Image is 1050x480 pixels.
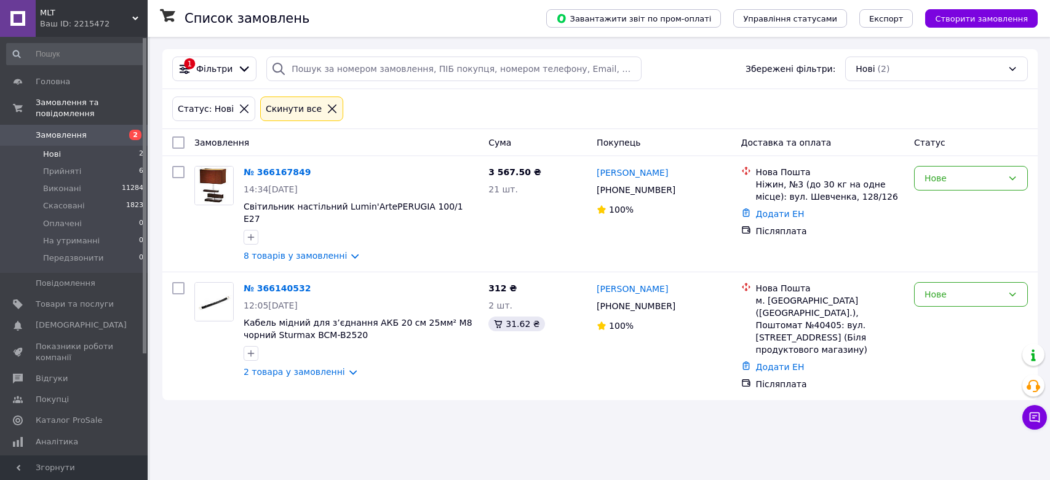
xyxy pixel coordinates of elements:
span: MLT [40,7,132,18]
img: Фото товару [195,283,233,321]
span: 100% [609,321,634,331]
span: Аналітика [36,436,78,447]
button: Експорт [859,9,913,28]
button: Створити замовлення [925,9,1038,28]
a: Додати ЕН [756,209,805,219]
span: Статус [914,138,945,148]
div: Статус: Нові [175,102,236,116]
span: Замовлення та повідомлення [36,97,148,119]
span: Створити замовлення [935,14,1028,23]
span: Фільтри [196,63,233,75]
span: Замовлення [36,130,87,141]
span: 11284 [122,183,143,194]
h1: Список замовлень [185,11,309,26]
span: [DEMOGRAPHIC_DATA] [36,320,127,331]
span: 12:05[DATE] [244,301,298,310]
span: 0 [139,235,143,246]
span: Прийняті [43,166,81,177]
span: Оплачені [43,218,82,229]
a: Створити замовлення [913,13,1038,23]
span: Cума [488,138,511,148]
a: Фото товару [194,282,234,321]
span: 2 [129,130,141,140]
button: Завантажити звіт по пром-оплаті [546,9,721,28]
a: № 366140532 [244,283,311,293]
span: 2 шт. [488,301,512,310]
div: Нове [925,171,1003,185]
span: Нові [43,149,61,160]
span: 6 [139,166,143,177]
div: Ніжин, №3 (до 30 кг на одне місце): вул. Шевченка, 128/126 [756,178,904,203]
span: Товари та послуги [36,299,114,310]
div: Нова Пошта [756,282,904,294]
span: Замовлення [194,138,249,148]
a: № 366167849 [244,167,311,177]
button: Чат з покупцем [1022,405,1047,430]
a: [PERSON_NAME] [597,167,668,179]
a: Кабель мідний для з’єднання АКБ 20 см 25мм² M8 чорний Sturmax BCM-B2520 [244,318,472,340]
img: Фото товару [195,167,233,205]
span: (2) [878,64,890,74]
a: Додати ЕН [756,362,805,372]
div: Ваш ID: 2215472 [40,18,148,30]
a: [PERSON_NAME] [597,283,668,295]
span: Виконані [43,183,81,194]
a: 8 товарів у замовленні [244,251,347,261]
span: Відгуки [36,373,68,384]
div: м. [GEOGRAPHIC_DATA] ([GEOGRAPHIC_DATA].), Поштомат №40405: вул. [STREET_ADDRESS] (Біля продуктов... [756,294,904,356]
span: Передзвонити [43,253,104,264]
span: 3 567.50 ₴ [488,167,541,177]
span: На утриманні [43,235,100,246]
span: [PHONE_NUMBER] [597,185,675,195]
span: Головна [36,76,70,87]
span: 1823 [126,200,143,211]
span: Доставка та оплата [741,138,832,148]
span: Збережені фільтри: [746,63,835,75]
a: Фото товару [194,166,234,205]
span: 21 шт. [488,184,518,194]
span: 0 [139,253,143,264]
button: Управління статусами [733,9,847,28]
span: Завантажити звіт по пром-оплаті [556,13,711,24]
div: Післяплата [756,225,904,237]
a: Світильник настільний Lumin'ArtePERUGIA 100/1 E27 [244,202,463,224]
span: 312 ₴ [488,283,517,293]
span: 0 [139,218,143,229]
div: 31.62 ₴ [488,317,544,331]
div: Нове [925,288,1003,301]
span: [PHONE_NUMBER] [597,301,675,311]
span: Управління статусами [743,14,837,23]
div: Післяплата [756,378,904,390]
div: Cкинути все [263,102,324,116]
span: Покупець [597,138,640,148]
span: Покупці [36,394,69,405]
span: 100% [609,205,634,214]
input: Пошук [6,43,145,65]
span: 2 [139,149,143,160]
span: Скасовані [43,200,85,211]
a: 2 товара у замовленні [244,367,345,377]
span: 14:34[DATE] [244,184,298,194]
span: Нові [856,63,875,75]
div: Нова Пошта [756,166,904,178]
span: Експорт [869,14,904,23]
span: Повідомлення [36,278,95,289]
span: Показники роботи компанії [36,341,114,363]
span: Каталог ProSale [36,415,102,426]
input: Пошук за номером замовлення, ПІБ покупця, номером телефону, Email, номером накладної [266,57,641,81]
